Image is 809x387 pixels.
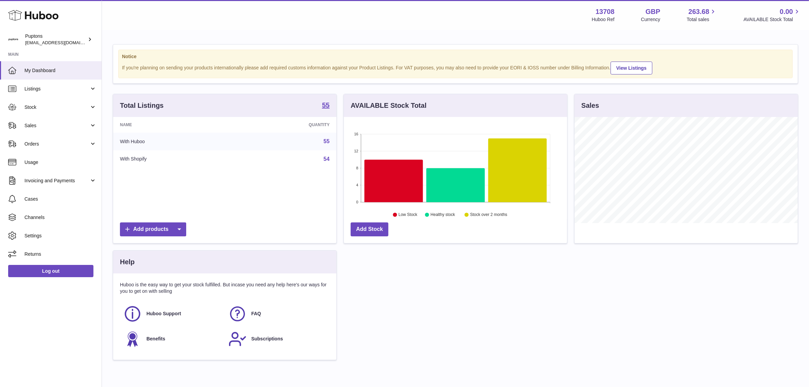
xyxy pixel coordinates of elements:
[251,336,283,342] span: Subscriptions
[24,122,89,129] span: Sales
[24,159,96,166] span: Usage
[24,214,96,221] span: Channels
[354,149,358,153] text: 12
[228,305,327,323] a: FAQ
[8,34,18,45] img: hello@puptons.com
[743,16,801,23] span: AVAILABLE Stock Total
[25,40,100,45] span: [EMAIL_ADDRESS][DOMAIN_NAME]
[122,61,789,74] div: If you're planning on sending your products internationally please add required customs informati...
[356,200,358,204] text: 0
[356,166,358,170] text: 8
[743,7,801,23] a: 0.00 AVAILABLE Stock Total
[24,104,89,111] span: Stock
[780,7,793,16] span: 0.00
[113,117,233,133] th: Name
[24,141,89,147] span: Orders
[146,310,181,317] span: Huboo Support
[322,102,330,108] strong: 55
[122,53,789,60] strong: Notice
[25,33,86,46] div: Puptons
[430,213,455,217] text: Healthy stock
[24,251,96,257] span: Returns
[120,282,330,295] p: Huboo is the easy way to get your stock fulfilled. But incase you need any help here's our ways f...
[24,233,96,239] span: Settings
[323,138,330,144] a: 55
[120,257,135,267] h3: Help
[24,67,96,74] span: My Dashboard
[113,150,233,168] td: With Shopify
[687,7,717,23] a: 263.68 Total sales
[24,86,89,92] span: Listings
[228,330,327,348] a: Subscriptions
[113,133,233,150] td: With Huboo
[611,62,652,74] a: View Listings
[251,310,261,317] span: FAQ
[581,101,599,110] h3: Sales
[123,305,222,323] a: Huboo Support
[351,222,388,236] a: Add Stock
[323,156,330,162] a: 54
[399,213,418,217] text: Low Stock
[688,7,709,16] span: 263.68
[687,16,717,23] span: Total sales
[24,178,89,184] span: Invoicing and Payments
[354,132,358,136] text: 16
[123,330,222,348] a: Benefits
[233,117,336,133] th: Quantity
[596,7,615,16] strong: 13708
[646,7,660,16] strong: GBP
[24,196,96,202] span: Cases
[120,222,186,236] a: Add products
[146,336,165,342] span: Benefits
[470,213,507,217] text: Stock over 2 months
[356,183,358,187] text: 4
[641,16,661,23] div: Currency
[8,265,93,277] a: Log out
[351,101,426,110] h3: AVAILABLE Stock Total
[592,16,615,23] div: Huboo Ref
[120,101,164,110] h3: Total Listings
[322,102,330,110] a: 55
